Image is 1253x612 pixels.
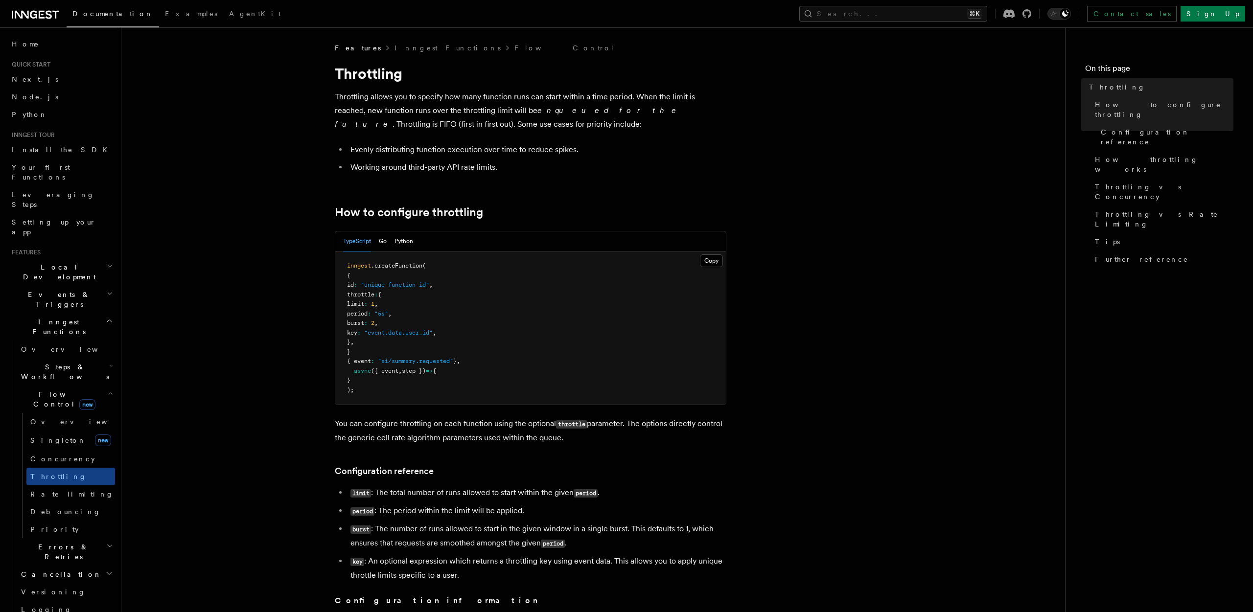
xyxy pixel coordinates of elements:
[374,310,388,317] span: "5s"
[433,329,436,336] span: ,
[8,159,115,186] a: Your first Functions
[1095,237,1120,247] span: Tips
[1047,8,1071,20] button: Toggle dark mode
[17,358,115,385] button: Steps & Workflows
[1089,82,1145,92] span: Throttling
[8,258,115,286] button: Local Development
[335,464,434,478] a: Configuration reference
[17,542,106,562] span: Errors & Retries
[361,281,429,288] span: "unique-function-id"
[26,413,115,431] a: Overview
[1091,205,1233,233] a: Throttling vs Rate Limiting
[17,389,108,409] span: Flow Control
[8,131,55,139] span: Inngest tour
[8,141,115,159] a: Install the SDK
[350,339,354,345] span: ,
[8,286,115,313] button: Events & Triggers
[8,213,115,241] a: Setting up your app
[165,10,217,18] span: Examples
[335,90,726,131] p: Throttling allows you to specify how many function runs can start within a time period. When the ...
[26,450,115,468] a: Concurrency
[8,186,115,213] a: Leveraging Steps
[799,6,987,22] button: Search...⌘K
[371,367,398,374] span: ({ event
[8,106,115,123] a: Python
[12,111,47,118] span: Python
[556,420,587,429] code: throttle
[374,291,378,298] span: :
[1091,178,1233,205] a: Throttling vs Concurrency
[30,508,101,516] span: Debouncing
[30,473,87,480] span: Throttling
[574,489,598,498] code: period
[354,281,357,288] span: :
[374,319,378,326] span: ,
[347,386,354,393] span: );
[347,358,371,364] span: { event
[348,143,726,157] li: Evenly distributing function execution over time to reduce spikes.
[17,362,109,382] span: Steps & Workflows
[347,339,350,345] span: }
[1091,250,1233,268] a: Further reference
[26,468,115,485] a: Throttling
[347,377,350,384] span: }
[17,340,115,358] a: Overview
[347,329,357,336] span: key
[1095,100,1233,119] span: How to configure throttling
[1087,6,1177,22] a: Contact sales
[335,596,538,605] strong: Configuration information
[374,300,378,307] span: ,
[371,300,374,307] span: 1
[364,300,368,307] span: :
[12,75,58,83] span: Next.js
[364,319,368,326] span: :
[30,490,114,498] span: Rate limiting
[347,291,374,298] span: throttle
[1091,151,1233,178] a: How throttling works
[17,566,115,583] button: Cancellation
[371,319,374,326] span: 2
[79,399,95,410] span: new
[368,310,371,317] span: :
[348,522,726,550] li: : The number of runs allowed to start in the given window in a single burst. This defaults to 1, ...
[429,281,433,288] span: ,
[335,65,726,82] h1: Throttling
[30,436,86,444] span: Singleton
[12,146,113,154] span: Install the SDK
[1085,78,1233,96] a: Throttling
[343,231,371,251] button: TypeScript
[347,281,354,288] span: id
[8,35,115,53] a: Home
[8,290,107,309] span: Events & Triggers
[541,540,565,548] code: period
[1095,254,1188,264] span: Further reference
[223,3,287,26] a: AgentKit
[348,504,726,518] li: : The period within the limit will be applied.
[335,417,726,445] p: You can configure throttling on each function using the optional parameter. The options directly ...
[21,345,122,353] span: Overview
[388,310,392,317] span: ,
[968,9,981,19] kbd: ⌘K
[350,558,364,566] code: key
[8,313,115,340] button: Inngest Functions
[1091,233,1233,250] a: Tips
[371,262,422,269] span: .createFunction
[347,300,364,307] span: limit
[8,70,115,88] a: Next.js
[348,486,726,500] li: : The total number of runs allowed to start within the given .
[12,218,96,236] span: Setting up your app
[378,358,453,364] span: "ai/summary.requested"
[30,418,131,426] span: Overview
[1101,127,1233,147] span: Configuration reference
[8,61,50,68] span: Quick start
[17,413,115,538] div: Flow Controlnew
[8,262,107,282] span: Local Development
[1095,155,1233,174] span: How throttling works
[426,367,433,374] span: =>
[1095,182,1233,202] span: Throttling vs Concurrency
[26,485,115,503] a: Rate limiting
[394,43,501,53] a: Inngest Functions
[30,525,79,533] span: Priority
[12,191,94,208] span: Leveraging Steps
[26,431,115,450] a: Singletonnew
